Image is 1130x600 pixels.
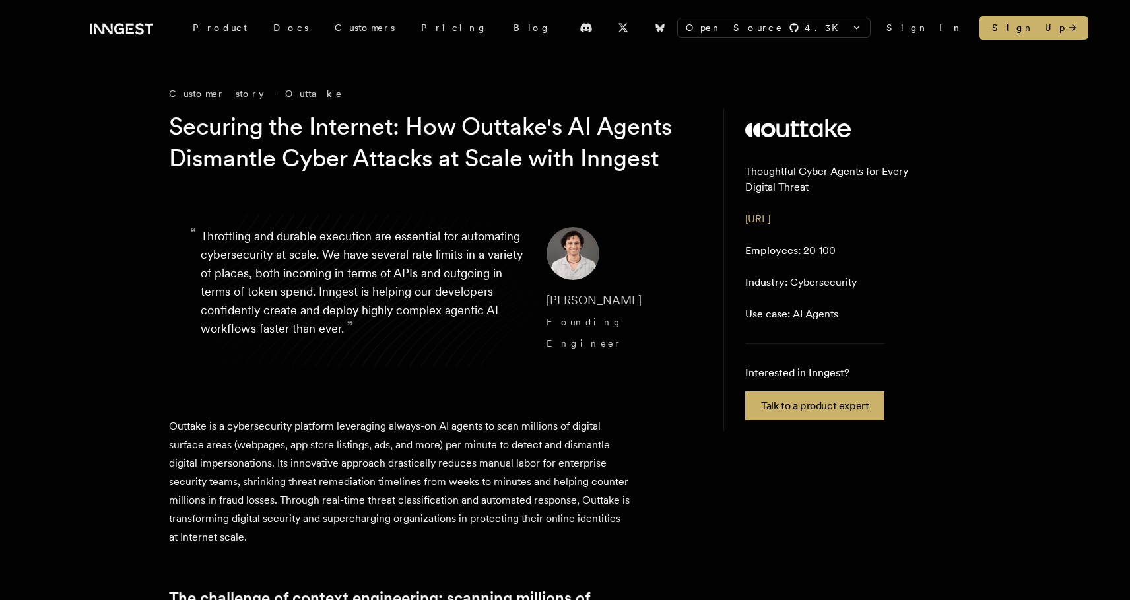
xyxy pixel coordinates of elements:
[321,16,408,40] a: Customers
[547,227,599,280] img: Image of Diego Escobedo
[201,227,525,354] p: Throttling and durable execution are essential for automating cybersecurity at scale. We have sev...
[745,244,801,257] span: Employees:
[169,417,631,547] p: Outtake is a cybersecurity platform leveraging always-on AI agents to scan millions of digital su...
[169,111,676,174] h1: Securing the Internet: How Outtake's AI Agents Dismantle Cyber Attacks at Scale with Inngest
[745,119,851,137] img: Outtake's logo
[745,308,790,320] span: Use case:
[745,391,884,420] a: Talk to a product expert
[572,17,601,38] a: Discord
[169,87,697,100] div: Customer story - Outtake
[745,243,836,259] p: 20-100
[979,16,1088,40] a: Sign Up
[745,275,857,290] p: Cybersecurity
[260,16,321,40] a: Docs
[180,16,260,40] div: Product
[745,213,770,225] a: [URL]
[745,276,787,288] span: Industry:
[609,17,638,38] a: X
[547,293,642,307] span: [PERSON_NAME]
[347,317,353,337] span: ”
[646,17,675,38] a: Bluesky
[745,365,884,381] p: Interested in Inngest?
[408,16,500,40] a: Pricing
[745,306,838,322] p: AI Agents
[745,164,940,195] p: Thoughtful Cyber Agents for Every Digital Threat
[190,230,197,238] span: “
[547,317,623,349] span: Founding Engineer
[886,21,963,34] a: Sign In
[686,21,783,34] span: Open Source
[500,16,564,40] a: Blog
[805,21,846,34] span: 4.3 K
